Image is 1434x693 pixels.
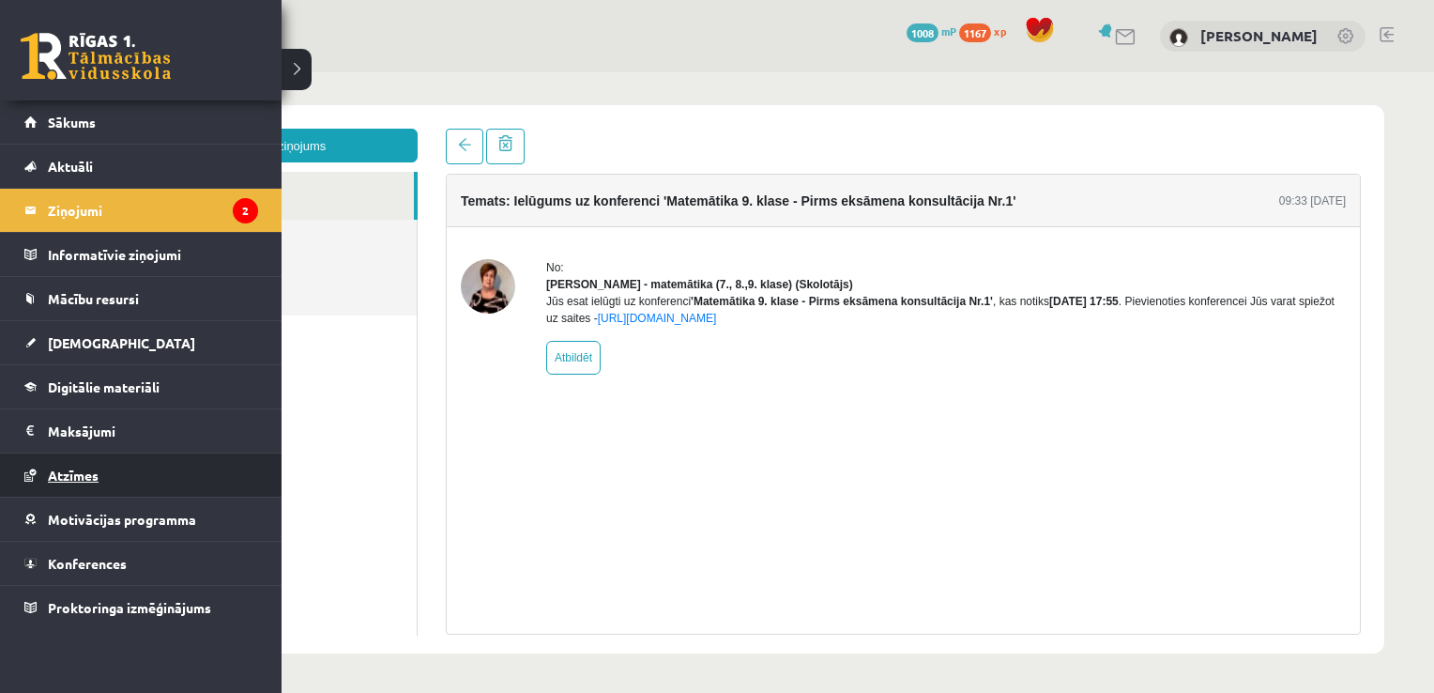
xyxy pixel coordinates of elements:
[24,498,258,541] a: Motivācijas programma
[56,56,343,90] a: Jauns ziņojums
[24,321,258,364] a: [DEMOGRAPHIC_DATA]
[48,233,258,276] legend: Informatīvie ziņojumi
[56,147,342,195] a: Nosūtītie
[48,555,127,572] span: Konferences
[523,239,642,253] a: [URL][DOMAIN_NAME]
[48,511,196,528] span: Motivācijas programma
[386,187,440,241] img: Irēna Roze - matemātika (7., 8.,9. klase)
[994,23,1006,38] span: xp
[907,23,938,42] span: 1008
[21,33,171,80] a: Rīgas 1. Tālmācības vidusskola
[1200,26,1318,45] a: [PERSON_NAME]
[616,223,918,236] b: 'Matemātika 9. klase - Pirms eksāmena konsultācija Nr.1'
[471,269,526,302] a: Atbildēt
[24,454,258,497] a: Atzīmes
[24,145,258,188] a: Aktuāli
[24,233,258,276] a: Informatīvie ziņojumi
[24,586,258,629] a: Proktoringa izmēģinājums
[48,599,211,616] span: Proktoringa izmēģinājums
[24,365,258,408] a: Digitālie materiāli
[24,189,258,232] a: Ziņojumi2
[48,334,195,351] span: [DEMOGRAPHIC_DATA]
[48,409,258,453] legend: Maksājumi
[1169,28,1188,47] img: Markuss Jahovičs
[386,121,941,136] h4: Temats: Ielūgums uz konferenci 'Matemātika 9. klase - Pirms eksāmena konsultācija Nr.1'
[941,23,956,38] span: mP
[48,114,96,131] span: Sākums
[959,23,1015,38] a: 1167 xp
[471,221,1271,254] div: Jūs esat ielūgti uz konferenci , kas notiks . Pievienoties konferencei Jūs varat spiežot uz saites -
[471,187,1271,204] div: No:
[56,100,339,147] a: Ienākošie
[48,189,258,232] legend: Ziņojumi
[471,206,778,219] strong: [PERSON_NAME] - matemātika (7., 8.,9. klase) (Skolotājs)
[233,198,258,223] i: 2
[48,158,93,175] span: Aktuāli
[56,195,342,243] a: Dzēstie
[1204,120,1271,137] div: 09:33 [DATE]
[24,277,258,320] a: Mācību resursi
[959,23,991,42] span: 1167
[24,100,258,144] a: Sākums
[48,467,99,484] span: Atzīmes
[48,290,139,307] span: Mācību resursi
[974,223,1044,236] b: [DATE] 17:55
[48,378,160,395] span: Digitālie materiāli
[24,409,258,453] a: Maksājumi
[24,542,258,585] a: Konferences
[907,23,956,38] a: 1008 mP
